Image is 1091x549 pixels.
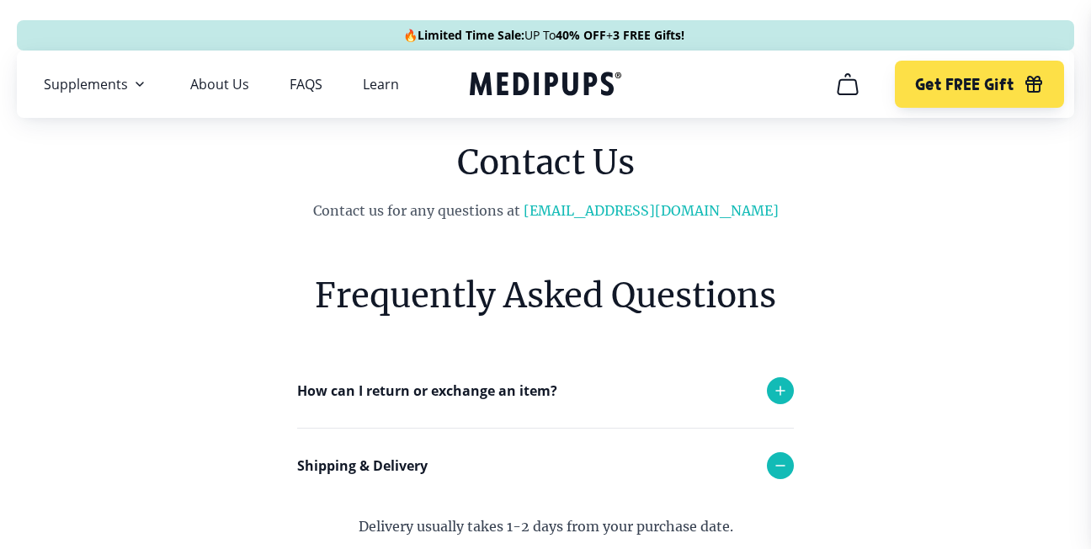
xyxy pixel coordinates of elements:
a: Medipups [470,68,621,103]
span: 🔥 UP To + [403,27,684,44]
h6: Frequently Asked Questions [297,271,794,320]
a: FAQS [290,76,322,93]
button: Get FREE Gift [895,61,1064,108]
span: Get FREE Gift [915,75,1014,94]
p: Contact us for any questions at [203,200,888,221]
p: Delivery usually takes 1-2 days from your purchase date. [297,516,794,536]
a: About Us [190,76,249,93]
p: Shipping & Delivery [297,456,428,476]
a: Learn [363,76,399,93]
button: Supplements [44,74,150,94]
a: [EMAIL_ADDRESS][DOMAIN_NAME] [524,202,779,219]
h1: Contact Us [203,138,888,187]
button: cart [828,64,868,104]
p: How can I return or exchange an item? [297,381,557,401]
span: Supplements [44,76,128,93]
